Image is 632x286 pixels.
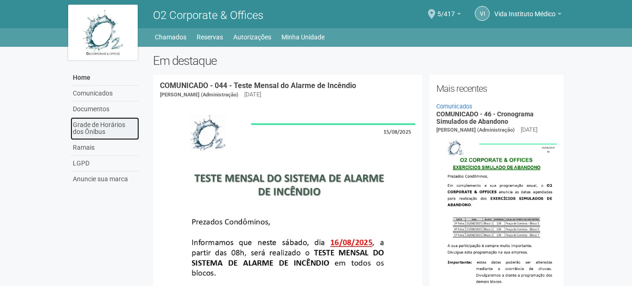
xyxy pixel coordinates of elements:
[155,31,186,44] a: Chamados
[70,140,139,156] a: Ramais
[233,31,271,44] a: Autorizações
[70,70,139,86] a: Home
[494,12,562,19] a: Vida Instituto Médico
[437,1,455,18] span: 5/417
[197,31,223,44] a: Reservas
[70,86,139,102] a: Comunicados
[436,110,534,125] a: COMUNICADO - 46 - Cronograma Simulados de Abandono
[70,172,139,187] a: Anuncie sua marca
[70,117,139,140] a: Grade de Horários dos Ônibus
[70,156,139,172] a: LGPD
[436,82,557,95] h2: Mais recentes
[475,6,490,21] a: VI
[436,127,515,133] span: [PERSON_NAME] (Administração)
[281,31,325,44] a: Minha Unidade
[436,103,472,110] a: Comunicados
[494,1,555,18] span: Vida Instituto Médico
[244,90,261,99] div: [DATE]
[70,102,139,117] a: Documentos
[153,54,564,68] h2: Em destaque
[521,126,537,134] div: [DATE]
[68,5,138,60] img: logo.jpg
[437,12,461,19] a: 5/417
[160,92,238,98] span: [PERSON_NAME] (Administração)
[160,81,356,90] a: COMUNICADO - 044 - Teste Mensal do Alarme de Incêndio
[153,9,263,22] span: O2 Corporate & Offices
